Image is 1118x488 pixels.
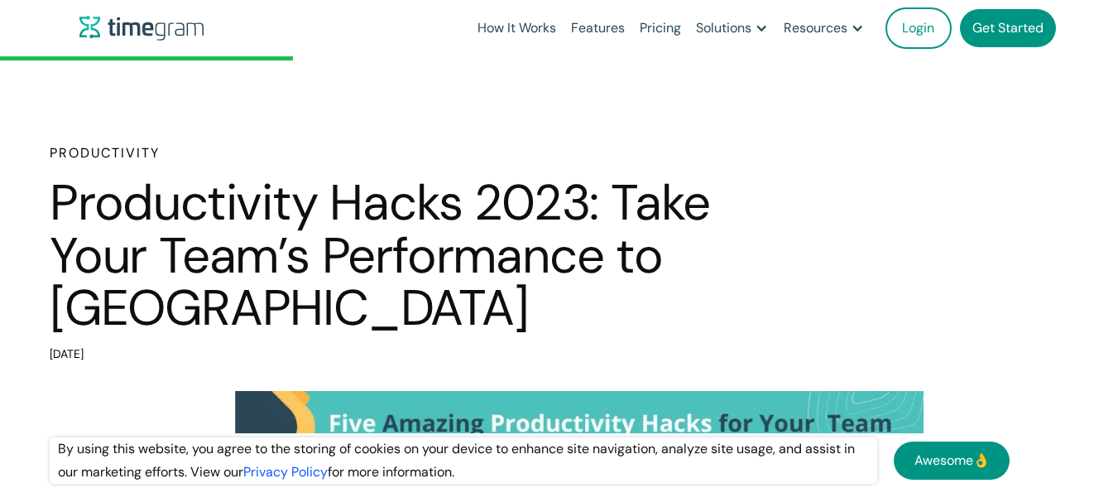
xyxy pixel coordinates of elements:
[894,442,1010,480] a: Awesome👌
[50,437,877,484] div: By using this website, you agree to the storing of cookies on your device to enhance site navigat...
[885,7,952,49] a: Login
[784,17,847,40] div: Resources
[50,176,745,335] h1: Productivity Hacks 2023: Take Your Team’s Performance to [GEOGRAPHIC_DATA]
[243,463,328,481] a: Privacy Policy
[50,343,745,366] div: [DATE]
[696,17,751,40] div: Solutions
[50,143,745,163] h6: Productivity
[1033,381,1111,459] iframe: Tidio Chat
[960,9,1056,47] a: Get Started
